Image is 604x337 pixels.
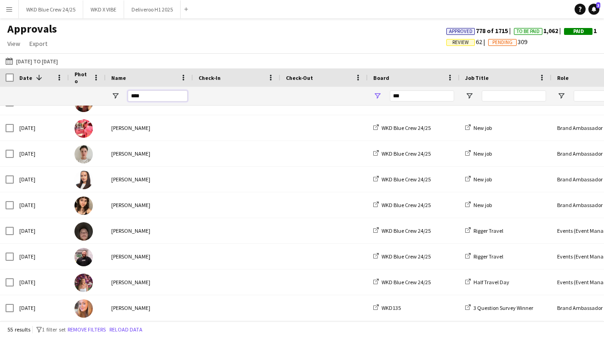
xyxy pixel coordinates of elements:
[373,202,431,208] a: WKD Blue Crew 24/25
[74,171,93,189] img: Lillie Howes
[557,92,565,100] button: Open Filter Menu
[465,227,503,234] a: Rigger Travel
[488,38,527,46] span: 309
[19,74,32,81] span: Date
[4,38,24,50] a: View
[573,28,584,34] span: Paid
[124,0,181,18] button: Deliveroo H1 2025
[373,74,389,81] span: Board
[517,28,540,34] span: To Be Paid
[390,90,454,101] input: Board Filter Input
[74,222,93,241] img: Eliot Luke
[492,39,513,45] span: Pending
[373,124,431,131] a: WKD Blue Crew 24/25
[465,176,492,183] a: New job
[373,150,431,157] a: WKD Blue Crew 24/25
[382,202,431,208] span: WKD Blue Crew 24/25
[473,279,509,286] span: Half Travel Day
[14,115,69,140] div: [DATE]
[14,244,69,269] div: [DATE]
[19,0,83,18] button: WKD Blue Crew 24/25
[588,4,599,15] a: 3
[74,145,93,163] img: Carmen Bird
[7,39,20,48] span: View
[128,90,188,101] input: Name Filter Input
[14,167,69,192] div: [DATE]
[382,279,431,286] span: WKD Blue Crew 24/25
[465,150,492,157] a: New job
[473,176,492,183] span: New job
[382,253,431,260] span: WKD Blue Crew 24/25
[382,124,431,131] span: WKD Blue Crew 24/25
[446,27,514,35] span: 778 of 1715
[373,253,431,260] a: WKD Blue Crew 24/25
[465,74,489,81] span: Job Title
[473,124,492,131] span: New job
[465,92,473,100] button: Open Filter Menu
[29,39,47,48] span: Export
[83,0,124,18] button: WKD X VIBE
[373,176,431,183] a: WKD Blue Crew 24/25
[106,141,193,166] div: [PERSON_NAME]
[373,279,431,286] a: WKD Blue Crew 24/25
[106,270,193,295] div: [PERSON_NAME]
[74,274,93,292] img: Kimberley Rice
[74,299,93,318] img: Izzy Drakard
[382,176,431,183] span: WKD Blue Crew 24/25
[557,74,569,81] span: Role
[106,115,193,140] div: [PERSON_NAME]
[66,325,108,335] button: Remove filters
[465,279,509,286] a: Half Travel Day
[14,295,69,320] div: [DATE]
[26,38,51,50] a: Export
[106,192,193,218] div: [PERSON_NAME]
[596,2,600,8] span: 3
[106,218,193,243] div: [PERSON_NAME]
[449,28,473,34] span: Approved
[14,218,69,243] div: [DATE]
[373,92,382,100] button: Open Filter Menu
[74,71,89,84] span: Photo
[473,150,492,157] span: New job
[14,192,69,218] div: [DATE]
[482,90,546,101] input: Job Title Filter Input
[564,27,597,35] span: 1
[74,248,93,266] img: Callum Griffin
[42,326,66,333] span: 1 filter set
[108,325,144,335] button: Reload data
[106,295,193,320] div: [PERSON_NAME]
[473,253,503,260] span: Rigger Travel
[74,197,93,215] img: Adriana Figueroa
[74,119,93,138] img: Myles Emmett
[446,38,488,46] span: 62
[14,141,69,166] div: [DATE]
[382,304,401,311] span: WKD135
[106,244,193,269] div: [PERSON_NAME]
[465,304,533,311] a: 3 Question Survey Winner
[473,227,503,234] span: Rigger Travel
[106,167,193,192] div: [PERSON_NAME]
[14,270,69,295] div: [DATE]
[199,74,221,81] span: Check-In
[111,92,120,100] button: Open Filter Menu
[373,304,401,311] a: WKD135
[473,304,533,311] span: 3 Question Survey Winner
[514,27,564,35] span: 1,062
[452,39,469,45] span: Review
[4,56,60,67] button: [DATE] to [DATE]
[111,74,126,81] span: Name
[465,124,492,131] a: New job
[382,227,431,234] span: WKD Blue Crew 24/25
[286,74,313,81] span: Check-Out
[382,150,431,157] span: WKD Blue Crew 24/25
[473,202,492,208] span: New job
[465,202,492,208] a: New job
[465,253,503,260] a: Rigger Travel
[373,227,431,234] a: WKD Blue Crew 24/25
